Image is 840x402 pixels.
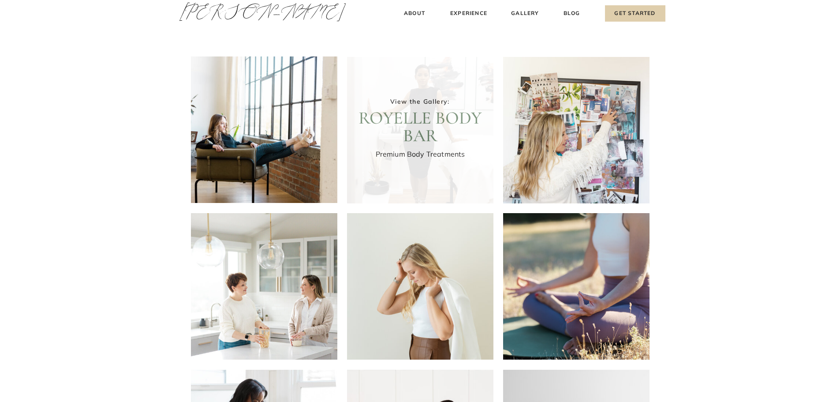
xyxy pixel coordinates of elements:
[511,9,540,18] a: Gallery
[562,9,582,18] a: Blog
[402,9,428,18] a: About
[605,5,665,22] a: Get Started
[449,9,489,18] a: Experience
